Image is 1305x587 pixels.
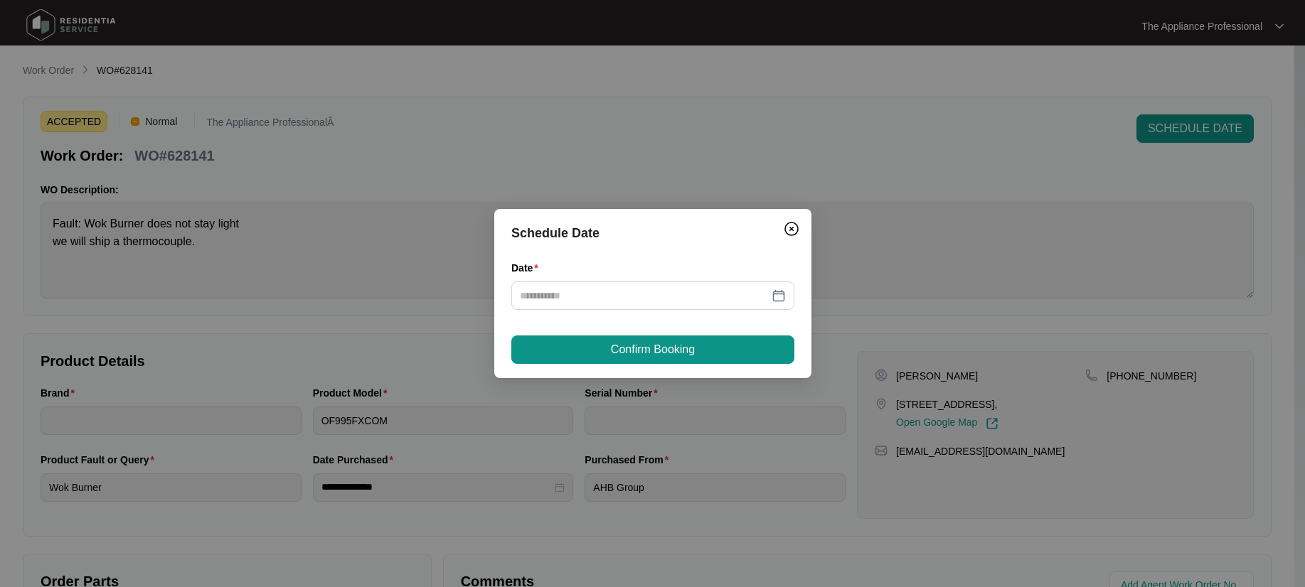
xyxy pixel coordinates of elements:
[511,335,794,364] button: Confirm Booking
[783,220,800,237] img: closeCircle
[780,217,803,240] button: Close
[511,223,794,243] div: Schedule Date
[610,341,694,358] span: Confirm Booking
[511,261,544,275] label: Date
[520,288,769,303] input: Date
